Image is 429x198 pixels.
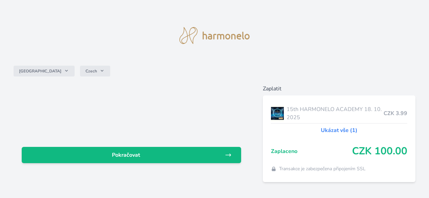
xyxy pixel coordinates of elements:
button: Czech [80,66,110,76]
span: Czech [85,68,97,74]
span: Pokračovat [27,151,225,159]
h6: Zaplatit [263,85,415,93]
a: Pokračovat [22,147,241,163]
span: Zaplaceno [271,147,352,155]
span: 15th HARMONELO ACADEMY 18. 10. 2025 [287,105,384,122]
span: Transakce je zabezpečena připojením SSL [279,166,366,172]
span: [GEOGRAPHIC_DATA] [19,68,61,74]
span: CZK 100.00 [352,145,407,157]
button: [GEOGRAPHIC_DATA] [14,66,75,76]
a: Ukázat vše (1) [321,126,357,134]
img: AKADEMIE_2025_virtual_1080x1080_ticket-lo.jpg [271,105,284,122]
span: CZK 3.99 [384,109,407,117]
img: logo.svg [179,27,250,44]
